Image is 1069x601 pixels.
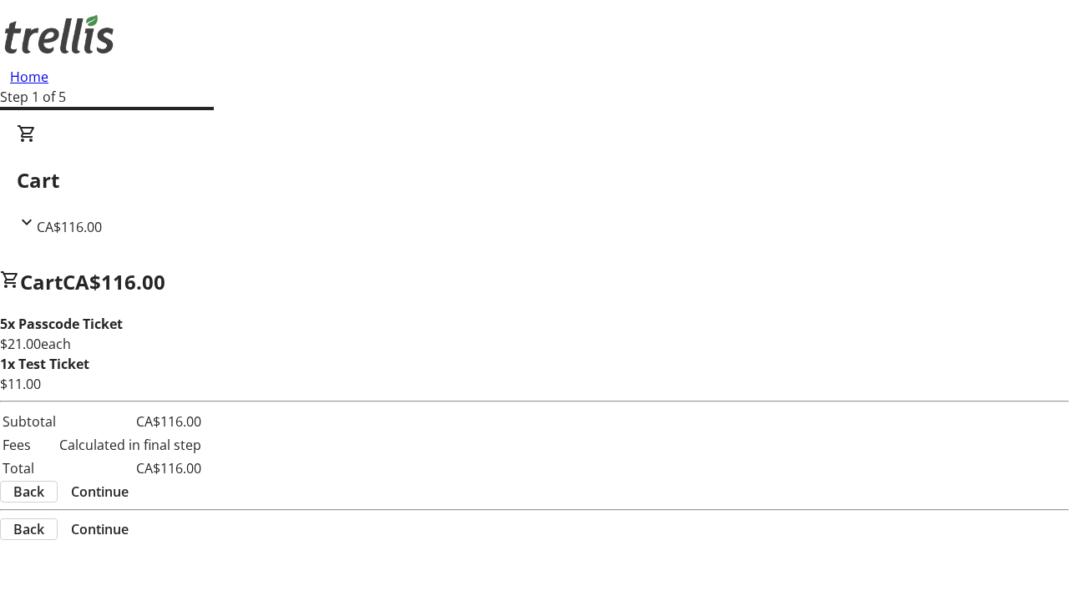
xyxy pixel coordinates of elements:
[17,124,1052,237] div: CartCA$116.00
[58,434,202,456] td: Calculated in final step
[2,411,57,432] td: Subtotal
[63,268,165,295] span: CA$116.00
[58,519,142,539] button: Continue
[13,482,44,502] span: Back
[37,218,102,236] span: CA$116.00
[13,519,44,539] span: Back
[17,165,1052,195] h2: Cart
[58,457,202,479] td: CA$116.00
[58,482,142,502] button: Continue
[58,411,202,432] td: CA$116.00
[2,457,57,479] td: Total
[20,268,63,295] span: Cart
[2,434,57,456] td: Fees
[71,519,129,539] span: Continue
[71,482,129,502] span: Continue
